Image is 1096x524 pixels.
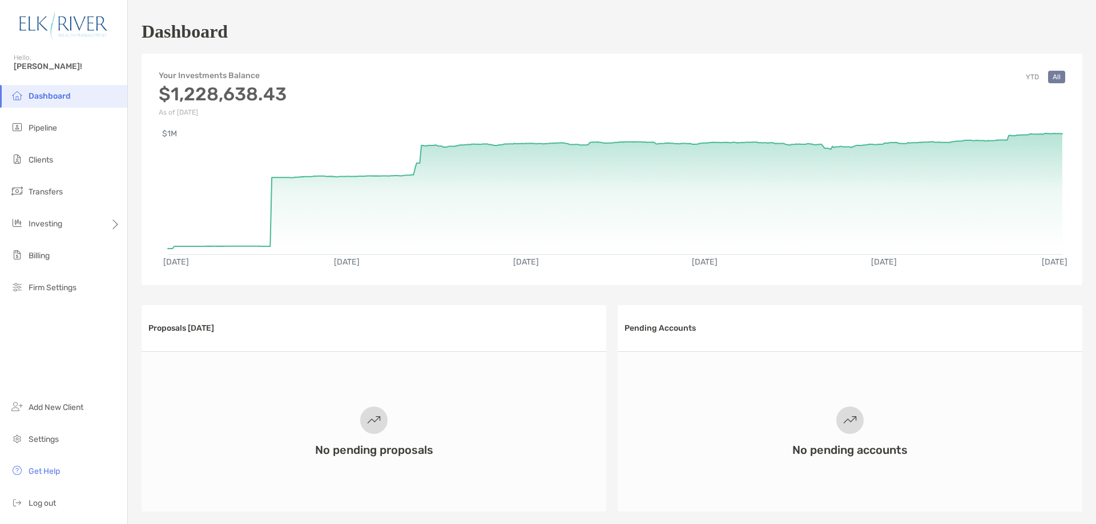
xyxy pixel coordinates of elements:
text: [DATE] [513,257,539,267]
img: Zoe Logo [14,5,114,46]
h3: No pending proposals [315,443,433,457]
span: Investing [29,219,62,229]
span: Log out [29,498,56,508]
text: [DATE] [692,257,718,267]
img: billing icon [10,248,24,262]
img: clients icon [10,152,24,166]
h4: Your Investments Balance [159,71,287,80]
text: [DATE] [334,257,360,267]
p: As of [DATE] [159,108,287,116]
img: transfers icon [10,184,24,198]
img: dashboard icon [10,88,24,102]
span: Firm Settings [29,283,76,293]
span: Transfers [29,187,63,197]
text: [DATE] [1042,257,1067,267]
button: YTD [1021,71,1043,83]
img: get-help icon [10,464,24,477]
img: pipeline icon [10,120,24,134]
h3: No pending accounts [792,443,908,457]
img: add_new_client icon [10,400,24,413]
span: Dashboard [29,91,71,101]
span: Pipeline [29,123,57,133]
span: Add New Client [29,403,83,412]
span: [PERSON_NAME]! [14,62,120,71]
text: [DATE] [163,257,189,267]
button: All [1048,71,1065,83]
span: Get Help [29,466,60,476]
text: [DATE] [871,257,897,267]
span: Settings [29,434,59,444]
img: investing icon [10,216,24,230]
img: firm-settings icon [10,280,24,294]
span: Billing [29,251,50,261]
h3: $1,228,638.43 [159,83,287,105]
img: settings icon [10,432,24,445]
text: $1M [162,129,177,139]
span: Clients [29,155,53,165]
h3: Pending Accounts [624,323,696,333]
h1: Dashboard [142,21,228,42]
h3: Proposals [DATE] [148,323,214,333]
img: logout icon [10,495,24,509]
